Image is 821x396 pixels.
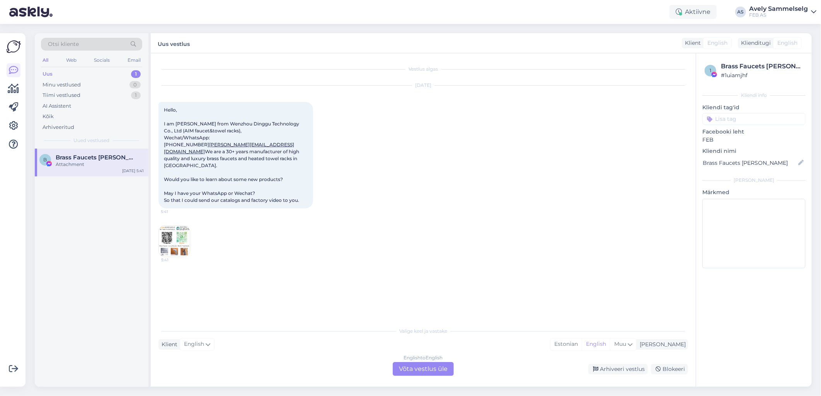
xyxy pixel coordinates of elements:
[404,354,443,361] div: English to English
[164,142,294,154] a: [PERSON_NAME][EMAIL_ADDRESS][DOMAIN_NAME]
[74,137,110,144] span: Uued vestlused
[56,161,144,168] div: Attachment
[637,340,686,349] div: [PERSON_NAME]
[550,338,582,350] div: Estonian
[614,340,626,347] span: Muu
[702,113,806,125] input: Lisa tag
[702,147,806,155] p: Kliendi nimi
[6,39,21,54] img: Askly Logo
[43,81,81,89] div: Minu vestlused
[43,124,74,131] div: Arhiveeritud
[65,55,78,65] div: Web
[703,159,797,167] input: Lisa nimi
[651,364,688,374] div: Blokeeri
[126,55,142,65] div: Email
[161,209,190,215] span: 5:41
[582,338,610,350] div: English
[48,40,79,48] span: Otsi kliente
[41,55,50,65] div: All
[721,71,803,80] div: # 1uiamjhf
[158,38,190,48] label: Uus vestlus
[161,257,190,263] span: 5:41
[669,5,717,19] div: Aktiivne
[707,39,727,47] span: English
[158,82,688,89] div: [DATE]
[159,226,190,257] img: Attachment
[184,340,204,349] span: English
[588,364,648,374] div: Arhiveeri vestlus
[131,70,141,78] div: 1
[158,66,688,73] div: Vestlus algas
[43,113,54,120] div: Kõik
[738,39,771,47] div: Klienditugi
[56,154,136,161] span: Brass Faucets Gavin Wang
[749,6,816,18] a: Avely SammelselgFEB AS
[749,12,808,18] div: FEB AS
[164,107,300,203] span: Hello, I am [PERSON_NAME] from Wenzhou Dinggu Technology Co., Ltd (AIM faucet&towel racks), Wecha...
[158,340,177,349] div: Klient
[682,39,701,47] div: Klient
[92,55,111,65] div: Socials
[158,328,688,335] div: Valige keel ja vastake
[735,7,746,17] div: AS
[43,91,80,99] div: Tiimi vestlused
[710,68,711,73] span: 1
[131,91,141,99] div: 1
[44,157,47,162] span: B
[749,6,808,12] div: Avely Sammelselg
[777,39,797,47] span: English
[702,103,806,112] p: Kliendi tag'id
[702,92,806,99] div: Kliendi info
[702,177,806,184] div: [PERSON_NAME]
[122,168,144,174] div: [DATE] 5:41
[393,362,454,376] div: Võta vestlus üle
[43,70,53,78] div: Uus
[702,128,806,136] p: Facebooki leht
[43,102,71,110] div: AI Assistent
[702,136,806,144] p: FEB
[721,62,803,71] div: Brass Faucets [PERSON_NAME]
[129,81,141,89] div: 0
[702,188,806,196] p: Märkmed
